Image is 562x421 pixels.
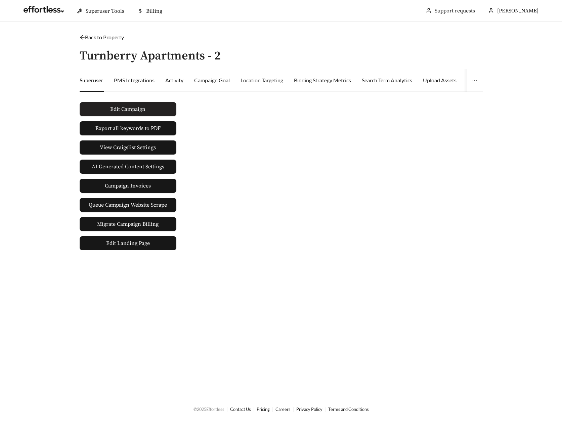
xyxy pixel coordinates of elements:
[80,198,176,212] button: Queue Campaign Website Scrape
[497,7,538,14] span: [PERSON_NAME]
[193,407,224,412] span: © 2025 Effortless
[110,105,145,113] span: Edit Campaign
[241,76,283,84] div: Location Targeting
[95,124,161,132] span: Export all keywords to PDF
[80,35,85,40] span: arrow-left
[294,76,351,84] div: Bidding Strategy Metrics
[80,49,221,63] h3: Turnberry Apartments - 2
[80,76,103,84] div: Superuser
[296,407,322,412] a: Privacy Policy
[328,407,369,412] a: Terms and Conditions
[435,7,475,14] a: Support requests
[80,179,176,193] a: Campaign Invoices
[86,8,124,14] span: Superuser Tools
[80,217,176,231] button: Migrate Campaign Billing
[80,140,176,155] button: View Craigslist Settings
[97,220,159,228] span: Migrate Campaign Billing
[467,69,483,92] button: ellipsis
[80,102,176,116] button: Edit Campaign
[80,236,176,250] a: Edit Landing Page
[472,78,477,83] span: ellipsis
[80,121,176,135] button: Export all keywords to PDF
[100,143,156,152] span: View Craigslist Settings
[92,163,164,171] span: AI Generated Content Settings
[257,407,270,412] a: Pricing
[80,34,124,40] a: arrow-leftBack to Property
[146,8,162,14] span: Billing
[89,201,167,209] span: Queue Campaign Website Scrape
[80,160,176,174] button: AI Generated Content Settings
[106,237,150,250] span: Edit Landing Page
[423,76,457,84] div: Upload Assets
[230,407,251,412] a: Contact Us
[105,179,151,193] span: Campaign Invoices
[165,76,183,84] div: Activity
[194,76,230,84] div: Campaign Goal
[114,76,155,84] div: PMS Integrations
[275,407,291,412] a: Careers
[362,76,412,84] div: Search Term Analytics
